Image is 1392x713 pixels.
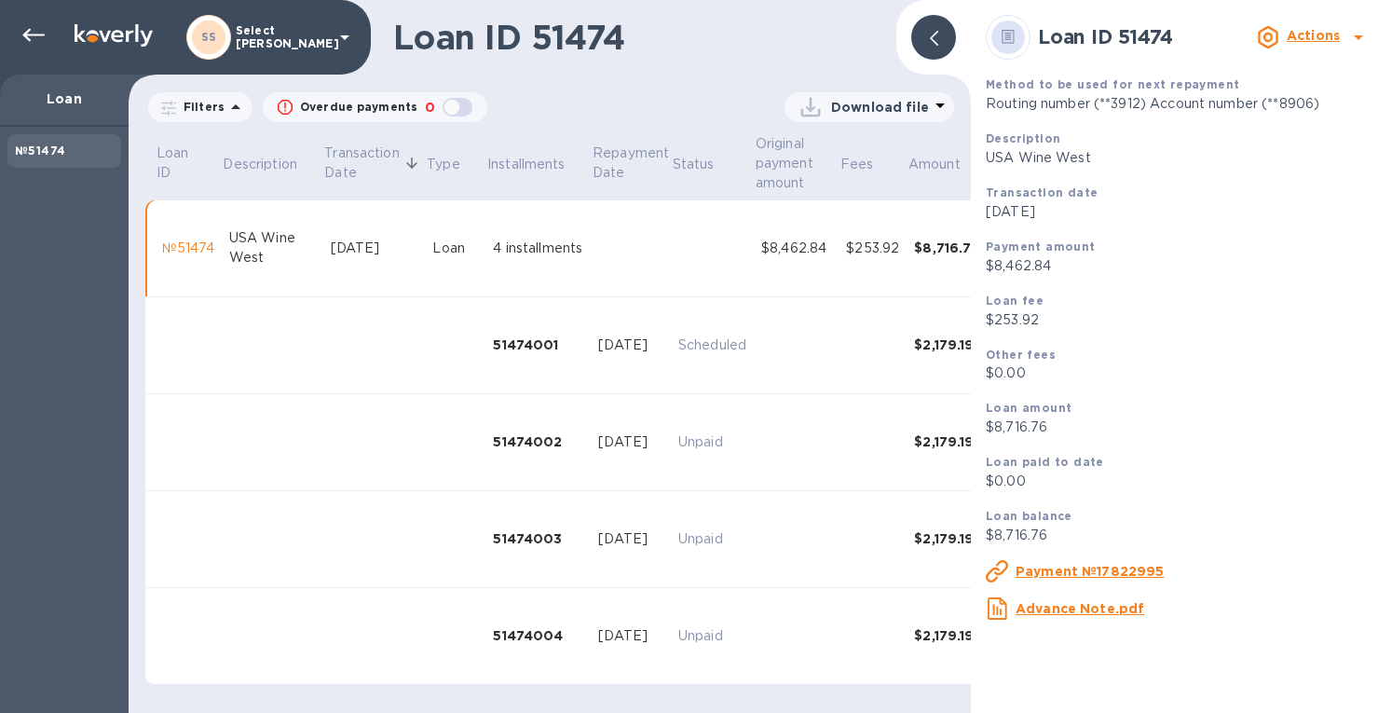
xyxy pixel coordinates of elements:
[1016,601,1144,616] u: Advance Note.pdf
[908,155,985,174] span: Amount
[986,294,1044,308] b: Loan fee
[986,77,1239,91] b: Method to be used for next repayment
[427,155,484,174] span: Type
[914,432,980,451] div: $2,179.19
[986,256,1377,276] p: $8,462.84
[598,529,663,549] div: [DATE]
[324,144,399,183] p: Transaction Date
[846,239,899,258] div: $253.92
[157,144,220,183] span: Loan ID
[493,626,583,645] div: 51474004
[986,202,1377,222] p: [DATE]
[986,509,1072,523] b: Loan balance
[678,336,746,355] p: Scheduled
[15,144,65,158] b: №51474
[487,155,590,174] span: Installments
[914,239,980,257] div: $8,716.76
[678,626,746,646] p: Unpaid
[263,92,487,122] button: Overdue payments0
[236,24,329,50] p: Select [PERSON_NAME]
[914,529,980,548] div: $2,179.19
[493,239,583,258] div: 4 installments
[986,363,1377,383] p: $0.00
[593,144,669,183] p: Repayment Date
[223,155,296,174] p: Description
[986,472,1377,491] p: $0.00
[432,239,478,258] div: Loan
[425,98,435,117] p: 0
[598,336,663,355] div: [DATE]
[914,626,980,645] div: $2,179.19
[761,239,831,258] div: $8,462.84
[840,155,898,174] span: Fees
[678,432,746,452] p: Unpaid
[15,89,114,108] p: Loan
[493,432,583,451] div: 51474002
[223,155,321,174] span: Description
[756,134,813,193] p: Original payment amount
[673,155,715,174] p: Status
[427,155,460,174] p: Type
[678,529,746,549] p: Unpaid
[493,529,583,548] div: 51474003
[201,30,217,44] b: SS
[75,24,153,47] img: Logo
[598,626,663,646] div: [DATE]
[487,155,566,174] p: Installments
[986,240,1096,254] b: Payment amount
[986,131,1060,145] b: Description
[1016,564,1165,579] u: Payment №17822995
[176,99,225,115] p: Filters
[598,432,663,452] div: [DATE]
[986,348,1056,362] b: Other fees
[986,185,1098,199] b: Transaction date
[986,418,1377,437] p: $8,716.76
[300,99,417,116] p: Overdue payments
[756,134,838,193] span: Original payment amount
[1287,28,1340,43] b: Actions
[831,98,929,117] p: Download file
[986,401,1071,415] b: Loan amount
[324,144,423,183] span: Transaction Date
[908,155,961,174] p: Amount
[157,144,196,183] p: Loan ID
[1038,25,1173,48] b: Loan ID 51474
[162,239,214,258] div: №51474
[493,336,583,354] div: 51474001
[840,155,874,174] p: Fees
[986,455,1104,469] b: Loan paid to date
[229,228,316,267] div: USA Wine West
[986,148,1377,168] p: USA Wine West
[986,526,1377,545] p: $8,716.76
[986,94,1377,114] p: Routing number (**3912) Account number (**8906)
[393,18,881,57] h1: Loan ID 51474
[986,310,1377,330] p: $253.92
[914,336,980,354] div: $2,179.19
[331,239,418,258] div: [DATE]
